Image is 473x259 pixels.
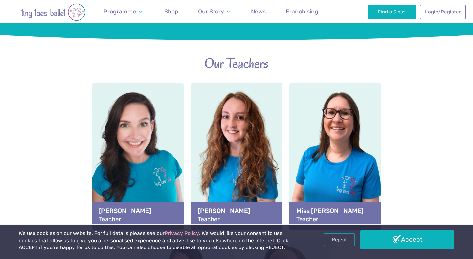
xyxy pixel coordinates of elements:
a: Our Story [195,4,234,19]
span: News [251,8,266,15]
a: Reject [324,233,355,246]
a: Shop [161,4,181,19]
span: Our Story [198,8,224,15]
a: News [248,4,269,19]
span: Programme [103,8,136,15]
a: Login/Register [420,5,466,19]
a: Accept [360,230,454,249]
a: Privacy Policy [165,230,199,236]
strong: [PERSON_NAME] [99,206,177,215]
a: View full-size image [191,83,282,230]
span: Teacher [198,216,220,223]
a: Programme [101,4,146,19]
p: We use cookies on our website. For full details please see our . We would like your consent to us... [19,230,302,251]
span: Teacher [99,216,121,223]
strong: Miss [PERSON_NAME] [296,206,374,215]
a: View full-size image [92,83,184,230]
strong: [PERSON_NAME] [198,206,276,215]
a: Franchising [283,4,321,19]
a: Find a Class [368,5,416,19]
a: View full-size image [289,83,381,230]
span: Shop [164,8,178,15]
span: Teacher [296,216,318,223]
h2: Our Teachers [43,55,430,73]
img: tiny toes ballet [7,3,99,21]
span: Franchising [286,8,318,15]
